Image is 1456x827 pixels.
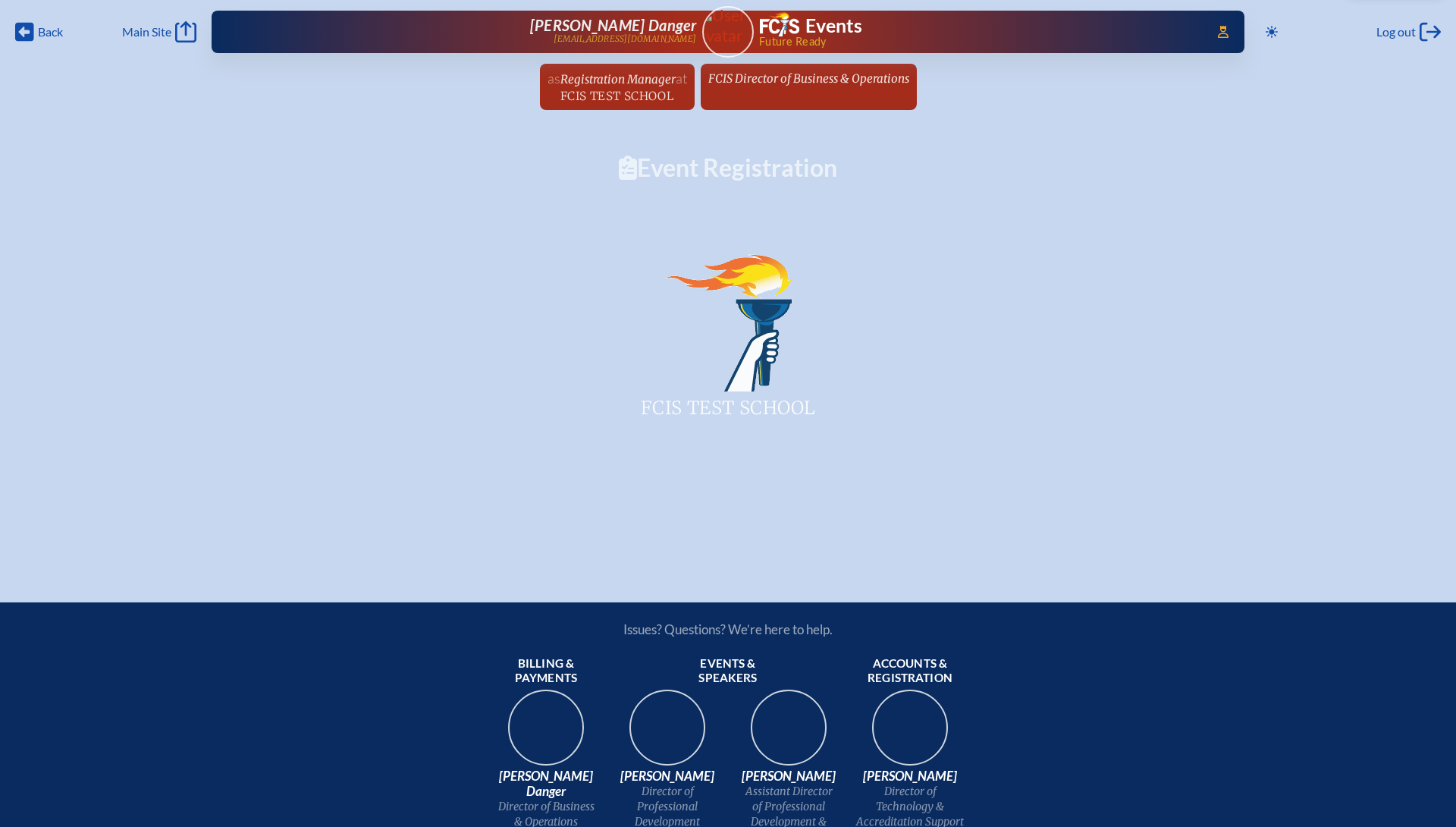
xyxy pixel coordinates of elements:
span: FCIS Director of Business & Operations [708,71,909,86]
div: FCIS Events — Future ready [760,12,1196,47]
span: [PERSON_NAME] Danger [530,16,696,34]
span: Future Ready [759,36,1196,47]
a: asRegistration ManageratFCIS Test School [541,64,693,110]
img: 9c64f3fb-7776-47f4-83d7-46a341952595 [497,685,595,782]
span: [PERSON_NAME] [855,769,965,784]
span: FCIS Test School [485,391,971,422]
p: [EMAIL_ADDRESS][DOMAIN_NAME] [554,34,696,44]
span: Back [38,24,63,39]
a: User Avatar [702,6,754,58]
span: as [548,70,560,86]
span: [PERSON_NAME] [734,769,843,784]
span: Registration Manager [560,72,676,86]
a: [PERSON_NAME] Danger[EMAIL_ADDRESS][DOMAIN_NAME] [260,17,696,47]
span: FCIS Test School [560,89,673,103]
h1: Events [805,17,862,36]
img: FCIS Test School [659,253,798,391]
img: Florida Council of Independent Schools [760,12,799,36]
span: Log out [1376,24,1416,39]
a: Main Site [122,21,196,42]
span: Billing & payments [491,656,601,687]
span: Main Site [122,24,171,39]
img: 545ba9c4-c691-43d5-86fb-b0a622cbeb82 [740,685,837,782]
span: [PERSON_NAME] [613,769,722,784]
span: [PERSON_NAME] Danger [491,769,601,799]
span: Accounts & registration [855,656,965,687]
span: at [676,70,687,86]
a: FCIS LogoEvents [760,12,862,39]
span: Events & speakers [673,656,783,687]
img: b1ee34a6-5a78-4519-85b2-7190c4823173 [861,685,959,782]
a: FCIS Director of Business & Operations [702,64,915,93]
img: User Avatar [695,5,760,46]
p: Issues? Questions? We’re here to help. [461,621,995,637]
img: 94e3d245-ca72-49ea-9844-ae84f6d33c0f [619,685,716,782]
